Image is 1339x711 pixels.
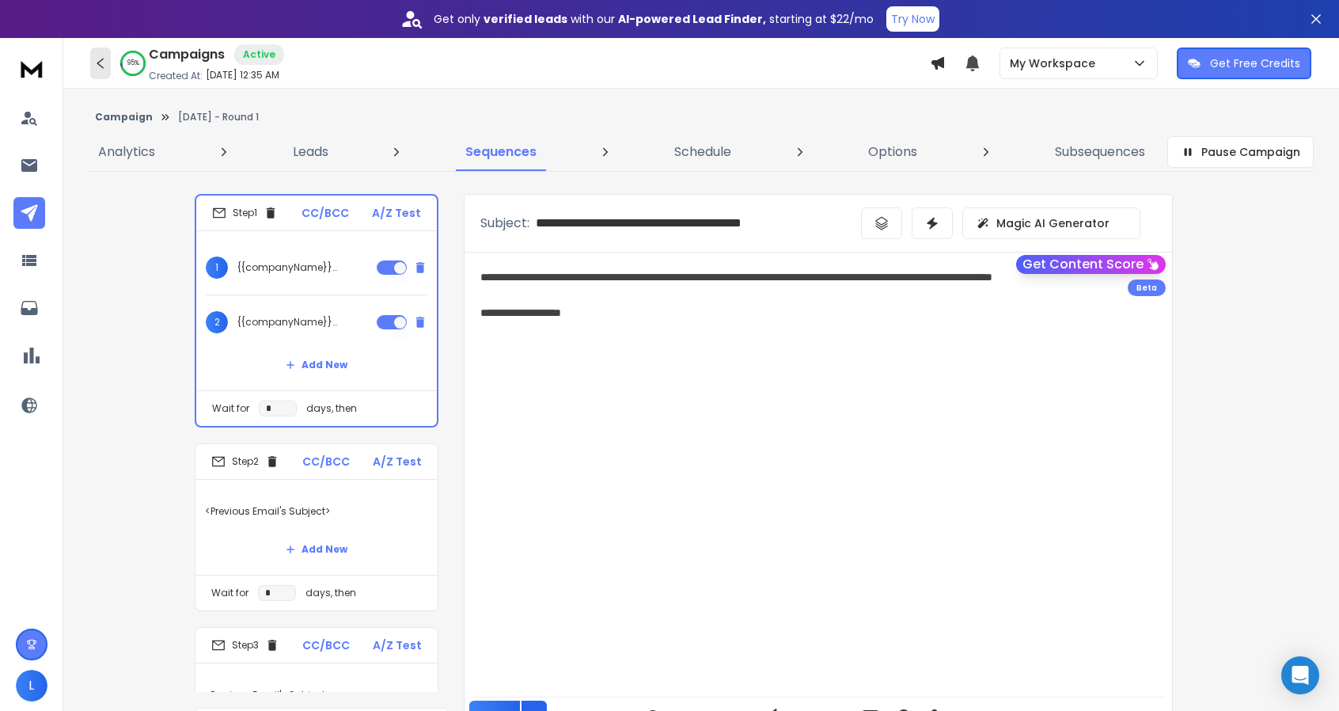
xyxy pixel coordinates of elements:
div: Step 2 [211,454,279,469]
p: Wait for [211,587,248,599]
div: Active [234,44,284,65]
button: Get Content Score [1016,255,1166,274]
p: 95 % [127,59,139,68]
span: 1 [206,257,228,279]
p: {{companyName}} <> [PERSON_NAME] - quick question [237,316,339,329]
p: Schedule [674,143,731,162]
p: Sequences [465,143,537,162]
button: Try Now [886,6,939,32]
p: My Workspace [1010,55,1102,71]
div: Step 1 [212,206,278,220]
button: Add New [273,534,360,565]
strong: AI-powered Lead Finder, [618,11,766,27]
p: CC/BCC [302,454,350,470]
p: A/Z Test [373,454,422,470]
button: Campaign [95,111,153,124]
img: logo [16,54,47,83]
button: L [16,670,47,701]
a: Options [859,133,927,171]
p: <Previous Email's Subject> [205,489,428,534]
p: A/Z Test [372,205,421,221]
a: Schedule [665,133,741,171]
p: Get Free Credits [1210,55,1300,71]
button: Magic AI Generator [962,207,1140,239]
p: Try Now [891,11,935,27]
p: CC/BCC [302,637,350,653]
p: days, then [306,402,357,415]
button: Pause Campaign [1167,136,1314,168]
strong: verified leads [484,11,567,27]
p: Wait for [212,402,249,415]
p: {{companyName}} <> [PERSON_NAME] - quick question [237,261,339,274]
button: Get Free Credits [1177,48,1311,79]
p: Get only with our starting at $22/mo [434,11,874,27]
a: Analytics [89,133,165,171]
p: [DATE] - Round 1 [178,111,259,124]
div: Beta [1128,279,1166,296]
p: A/Z Test [373,637,422,653]
div: Step 3 [211,638,279,652]
p: Options [868,143,917,162]
button: Add New [273,349,360,381]
p: [DATE] 12:35 AM [206,69,279,82]
a: Subsequences [1045,133,1155,171]
p: Leads [293,143,328,162]
p: CC/BCC [302,205,349,221]
span: 2 [206,311,228,333]
p: Subsequences [1055,143,1145,162]
a: Leads [283,133,338,171]
p: Magic AI Generator [996,215,1110,231]
li: Step1CC/BCCA/Z Test1{{companyName}} <> [PERSON_NAME] - quick question2{{companyName}} <> [PERSON_... [195,194,438,428]
li: Step2CC/BCCA/Z Test<Previous Email's Subject>Add NewWait fordays, then [195,443,438,611]
p: Analytics [98,143,155,162]
a: Sequences [456,133,546,171]
p: Created At: [149,70,203,82]
div: Open Intercom Messenger [1281,656,1319,694]
p: days, then [305,587,356,599]
h1: Campaigns [149,45,225,64]
p: Subject: [480,214,529,233]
